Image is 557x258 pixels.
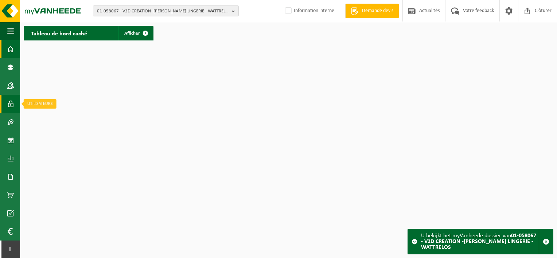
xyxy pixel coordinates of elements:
span: Afficher [124,31,140,36]
strong: 01-058067 - V2D CREATION -[PERSON_NAME] LINGERIE - WATTRELOS [421,233,536,250]
label: Information interne [284,5,334,16]
span: Demande devis [360,7,395,15]
div: U bekijkt het myVanheede dossier van [421,229,539,254]
h2: Tableau de bord caché [24,26,94,40]
a: Demande devis [345,4,399,18]
span: 01-058067 - V2D CREATION -[PERSON_NAME] LINGERIE - WATTRELOS [97,6,229,17]
button: 01-058067 - V2D CREATION -[PERSON_NAME] LINGERIE - WATTRELOS [93,5,239,16]
a: Afficher [118,26,153,40]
